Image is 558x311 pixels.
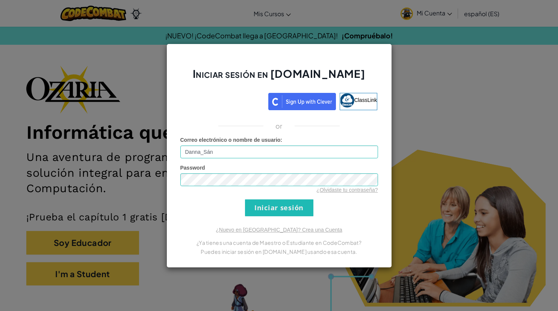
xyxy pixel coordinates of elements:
input: Iniciar sesión [245,199,313,216]
p: ¿Ya tienes una cuenta de Maestro o Estudiante en CodeCombat? [180,238,378,247]
img: classlink-logo-small.png [340,93,354,108]
span: ClassLink [354,97,377,103]
a: ¿Olvidaste tu contraseña? [316,187,378,193]
a: Iniciar sesión con Google. Setier en una nueva pestaña. [181,93,265,110]
p: or [275,121,283,130]
img: clever_sso_button@2x.png [268,93,336,110]
span: Password [180,165,205,171]
span: Correo electrónico o nombre de usuario [180,137,281,143]
iframe: Botón Iniciar sesión con Google [177,92,268,109]
label: : [180,136,283,144]
p: Puedes iniciar sesión en [DOMAIN_NAME] usando esa cuenta. [180,247,378,256]
div: Iniciar sesión con Google. Setier en una nueva pestaña. [181,92,265,109]
h2: Iniciar sesión en [DOMAIN_NAME] [180,67,378,88]
a: ¿Nuevo en [GEOGRAPHIC_DATA]? Crea una Cuenta [216,227,342,233]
